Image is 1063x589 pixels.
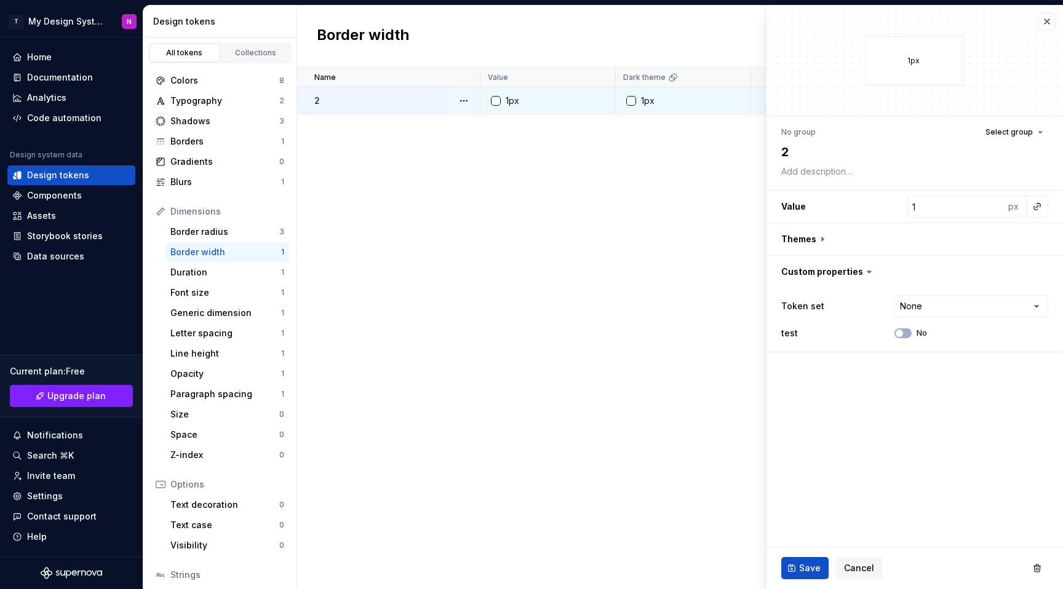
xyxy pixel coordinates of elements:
[170,429,279,441] div: Space
[170,307,281,319] div: Generic dimension
[165,536,289,555] a: Visibility0
[27,531,47,543] div: Help
[279,76,284,85] div: 8
[151,172,289,192] a: Blurs1
[165,495,289,515] a: Text decoration0
[641,95,655,107] div: 1px
[151,91,289,111] a: Typography2
[10,385,133,407] a: Upgrade plan
[225,48,287,58] div: Collections
[27,470,75,482] div: Invite team
[279,500,284,510] div: 0
[151,71,289,90] a: Colors8
[281,247,284,257] div: 1
[127,17,132,26] div: N
[165,303,289,323] a: Generic dimension1
[27,210,56,222] div: Assets
[27,490,63,502] div: Settings
[27,250,84,263] div: Data sources
[27,92,66,104] div: Analytics
[7,507,135,526] button: Contact support
[506,95,519,107] div: 1px
[279,540,284,550] div: 0
[165,344,289,363] a: Line height1
[170,519,279,531] div: Text case
[281,328,284,338] div: 1
[980,124,1048,141] button: Select group
[41,567,102,579] a: Supernova Logo
[279,430,284,440] div: 0
[151,152,289,172] a: Gradients0
[165,515,289,535] a: Text case0
[47,390,106,402] span: Upgrade plan
[7,186,135,205] a: Components
[10,150,82,160] div: Design system data
[7,446,135,465] button: Search ⌘K
[314,73,336,82] p: Name
[281,308,284,318] div: 1
[170,347,281,360] div: Line height
[917,328,927,338] label: No
[799,562,821,574] span: Save
[27,51,52,63] div: Home
[153,15,292,28] div: Design tokens
[488,73,508,82] p: Value
[170,539,279,551] div: Visibility
[27,449,74,462] div: Search ⌘K
[27,189,82,202] div: Components
[165,384,289,404] a: Paragraph spacing1
[170,388,281,400] div: Paragraph spacing
[170,266,281,279] div: Duration
[151,132,289,151] a: Borders1
[7,108,135,128] a: Code automation
[751,87,877,114] td: None
[279,96,284,106] div: 2
[165,222,289,242] a: Border radius3
[279,520,284,530] div: 0
[7,466,135,486] a: Invite team
[27,429,83,441] div: Notifications
[7,226,135,246] a: Storybook stories
[281,267,284,277] div: 1
[165,405,289,424] a: Size0
[170,449,279,461] div: Z-index
[781,557,829,579] button: Save
[165,445,289,465] a: Z-index0
[170,205,284,218] div: Dimensions
[836,557,882,579] button: Cancel
[28,15,107,28] div: My Design System
[170,246,281,258] div: Border width
[7,247,135,266] a: Data sources
[7,486,135,506] a: Settings
[314,95,320,107] p: 2
[623,73,666,82] p: Dark theme
[779,141,1046,163] textarea: 2
[165,242,289,262] a: Border width1
[165,263,289,282] a: Duration1
[9,14,23,29] div: T
[170,368,281,380] div: Opacity
[7,165,135,185] a: Design tokens
[317,25,410,47] h2: Border width
[844,562,874,574] span: Cancel
[154,48,215,58] div: All tokens
[170,499,279,511] div: Text decoration
[866,36,964,85] div: 1px
[279,409,284,419] div: 0
[907,196,1005,218] input: 1
[781,327,798,339] label: test
[170,226,279,238] div: Border radius
[170,115,279,127] div: Shadows
[27,510,97,523] div: Contact support
[170,176,281,188] div: Blurs
[170,156,279,168] div: Gradients
[165,323,289,343] a: Letter spacing1
[781,300,824,312] label: Token set
[27,71,93,84] div: Documentation
[170,74,279,87] div: Colors
[170,478,284,491] div: Options
[165,283,289,302] a: Font size1
[2,8,140,34] button: TMy Design SystemN
[170,287,281,299] div: Font size
[7,527,135,547] button: Help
